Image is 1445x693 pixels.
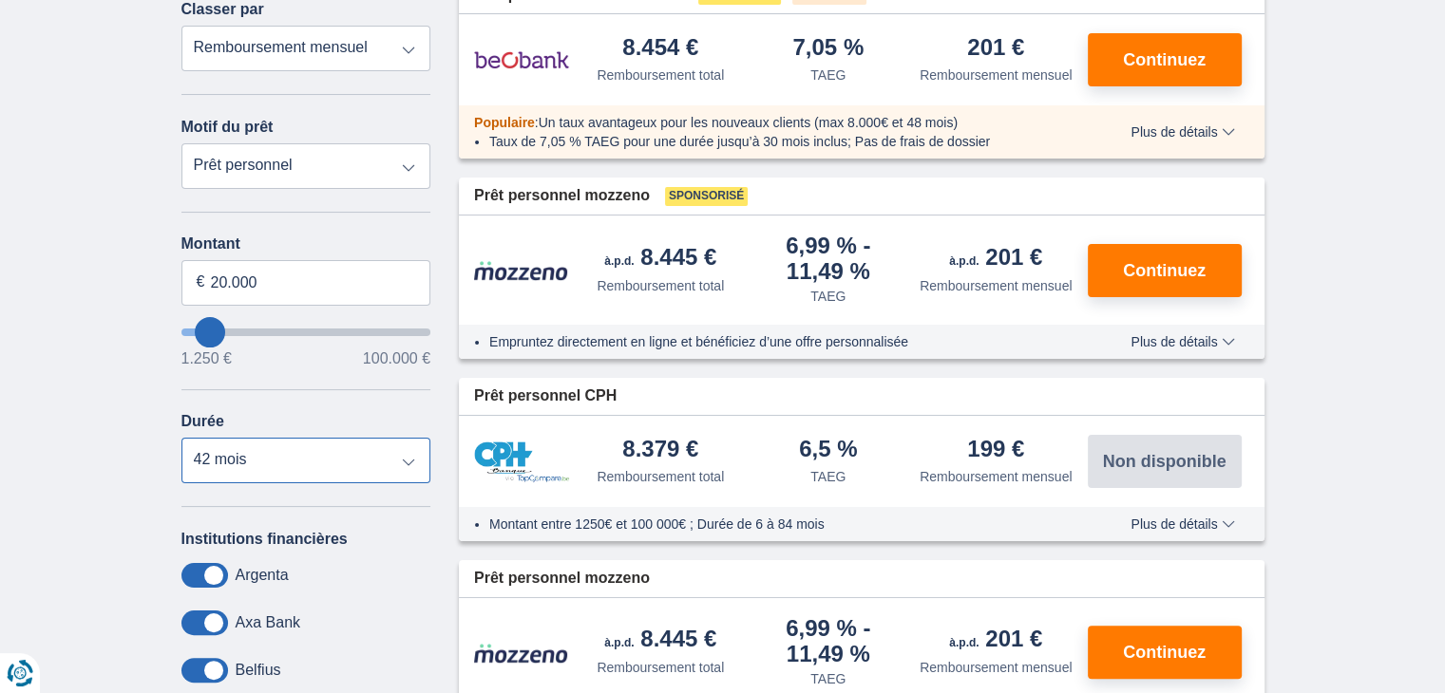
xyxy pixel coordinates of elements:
div: 8.445 € [604,246,716,272]
div: 6,99 % [752,234,905,283]
img: pret personnel Beobank [474,36,569,84]
li: Montant entre 1250€ et 100 000€ ; Durée de 6 à 84 mois [489,515,1075,534]
span: Non disponible [1103,453,1226,470]
span: Prêt personnel CPH [474,385,617,407]
button: Plus de détails [1116,516,1248,532]
span: Plus de détails [1131,125,1234,139]
div: 201 € [949,246,1042,272]
span: 100.000 € [363,351,430,366]
div: : [459,113,1091,132]
span: Populaire [474,115,535,130]
div: Remboursement total [597,66,724,84]
span: Sponsorisé [665,187,748,206]
input: wantToBorrow [181,328,431,336]
div: 201 € [949,627,1042,654]
button: Non disponible [1088,435,1242,488]
span: Plus de détails [1131,335,1234,348]
div: Remboursement total [597,467,724,486]
li: Empruntez directement en ligne et bénéficiez d’une offre personnalisée [489,332,1075,351]
div: TAEG [810,669,846,688]
div: 199 € [967,438,1024,463]
button: Continuez [1088,244,1242,297]
div: TAEG [810,467,846,486]
label: Montant [181,235,431,253]
div: Remboursement total [597,658,724,677]
button: Continuez [1088,626,1242,679]
label: Motif du prêt [181,119,274,136]
label: Institutions financières [181,531,348,548]
div: TAEG [810,287,846,306]
img: pret personnel Mozzeno [474,260,569,281]
div: 8.454 € [622,36,698,62]
div: Remboursement mensuel [920,467,1072,486]
div: 7,05 % [792,36,864,62]
label: Belfius [236,662,281,679]
label: Durée [181,413,224,430]
span: Continuez [1123,644,1206,661]
span: € [197,272,205,293]
span: 1.250 € [181,351,232,366]
img: pret personnel CPH Banque [474,441,569,482]
div: Remboursement mensuel [920,276,1072,295]
div: 8.445 € [604,627,716,654]
div: Remboursement mensuel [920,658,1072,677]
span: Un taux avantageux pour les nouveaux clients (max 8.000€ et 48 mois) [539,115,958,130]
li: Taux de 7,05 % TAEG pour une durée jusqu’à 30 mois inclus; Pas de frais de dossier [489,132,1075,151]
span: Plus de détails [1131,517,1234,531]
span: Continuez [1123,262,1206,279]
div: Remboursement mensuel [920,66,1072,84]
div: Remboursement total [597,276,724,295]
div: 201 € [967,36,1024,62]
button: Plus de détails [1116,334,1248,349]
span: Prêt personnel mozzeno [474,568,650,590]
div: 8.379 € [622,438,698,463]
span: Continuez [1123,51,1206,68]
img: pret personnel Mozzeno [474,643,569,664]
label: Classer par [181,1,264,18]
div: 6,99 % [752,617,905,665]
span: Prêt personnel mozzeno [474,185,650,207]
label: Axa Bank [236,614,300,631]
div: 6,5 % [799,438,857,463]
button: Continuez [1088,33,1242,86]
label: Argenta [236,567,289,584]
div: TAEG [810,66,846,84]
button: Plus de détails [1116,124,1248,140]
